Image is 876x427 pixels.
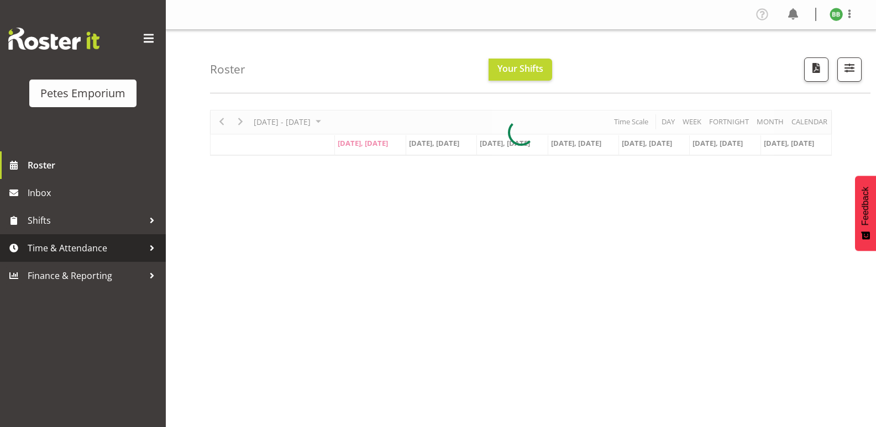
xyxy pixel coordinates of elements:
[28,240,144,256] span: Time & Attendance
[28,184,160,201] span: Inbox
[837,57,862,82] button: Filter Shifts
[855,176,876,251] button: Feedback - Show survey
[40,85,125,102] div: Petes Emporium
[861,187,870,225] span: Feedback
[497,62,543,75] span: Your Shifts
[489,59,552,81] button: Your Shifts
[8,28,99,50] img: Rosterit website logo
[830,8,843,21] img: beena-bist9974.jpg
[28,267,144,284] span: Finance & Reporting
[210,63,245,76] h4: Roster
[28,157,160,173] span: Roster
[804,57,828,82] button: Download a PDF of the roster according to the set date range.
[28,212,144,229] span: Shifts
